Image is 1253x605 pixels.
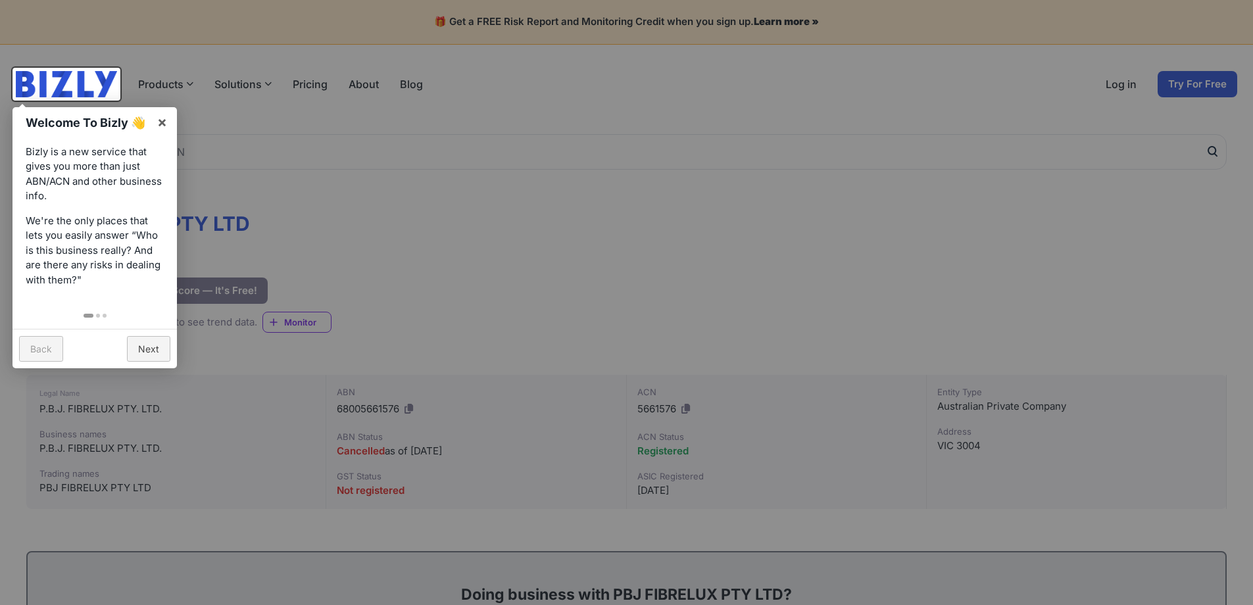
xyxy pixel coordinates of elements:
[26,114,150,132] h1: Welcome To Bizly 👋
[19,336,63,362] a: Back
[127,336,170,362] a: Next
[26,145,164,204] p: Bizly is a new service that gives you more than just ABN/ACN and other business info.
[26,214,164,288] p: We're the only places that lets you easily answer “Who is this business really? And are there any...
[147,107,177,137] a: ×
